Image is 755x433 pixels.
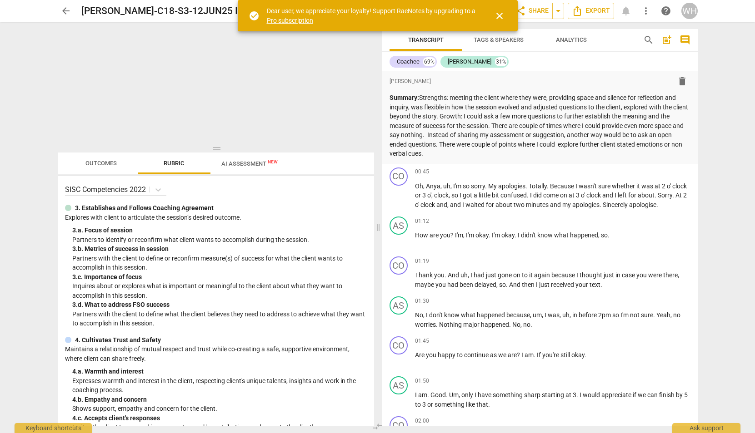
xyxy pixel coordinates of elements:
span: I'm [453,182,463,190]
span: I [460,192,463,199]
span: Analytics [556,36,587,43]
span: whether [612,182,636,190]
span: to [522,271,529,279]
span: come [543,192,560,199]
span: uh [562,311,570,319]
span: ? [517,351,521,359]
span: comment [680,34,690,45]
span: Totally [529,182,547,190]
span: am [418,391,427,399]
span: I'm [466,231,475,239]
span: I [536,281,539,288]
span: Anya [426,182,440,190]
span: I'm [620,311,630,319]
div: Change speaker [390,376,408,394]
span: . [547,182,550,190]
span: happy [438,351,457,359]
button: Add summary [660,33,674,47]
span: to [415,401,422,408]
span: clock [672,182,687,190]
span: have [478,391,493,399]
span: delete [677,76,688,87]
span: I [521,351,525,359]
span: . [672,192,675,199]
span: as [490,351,498,359]
button: Show/Hide comments [678,33,692,47]
span: you're [542,351,560,359]
span: , [431,192,434,199]
span: know [537,231,554,239]
p: Inquires about or explores what is important or meaningful to the client about what they want to ... [72,281,367,300]
span: still [560,351,571,359]
div: 4. b. Empathy and concern [72,395,367,404]
span: at [655,182,662,190]
span: happened [477,311,506,319]
span: again [534,271,551,279]
div: Change speaker [390,296,408,315]
span: And [509,281,522,288]
span: post_add [661,34,672,45]
span: 3 [422,401,427,408]
span: starting [542,391,565,399]
span: . [489,231,492,239]
span: . [576,391,580,399]
span: case [622,271,636,279]
span: , [468,271,470,279]
span: were [648,271,663,279]
span: appreciate [601,391,633,399]
span: I'm [492,231,501,239]
span: okay [475,231,489,239]
span: for [628,192,638,199]
a: Pro subscription [267,17,313,24]
span: so [601,231,608,239]
span: a [474,192,479,199]
span: 00:45 [415,168,429,176]
span: I [426,311,429,319]
span: My [488,182,498,190]
button: Close [489,5,510,27]
span: about [638,192,655,199]
div: Keyboard shortcuts [15,423,92,433]
span: just [539,281,551,288]
span: my [562,201,572,208]
span: . [534,351,537,359]
p: 3. Establishes and Follows Coaching Agreement [75,203,214,213]
span: sorry [471,182,485,190]
span: close [494,10,505,21]
span: am [525,351,534,359]
span: there [663,271,678,279]
span: major [463,321,481,328]
span: no [523,321,530,328]
span: can [647,391,659,399]
span: uh [443,182,450,190]
span: little [479,192,492,199]
span: . [515,231,518,239]
span: . [585,351,586,359]
span: arrow_back [60,5,71,16]
span: we [498,351,508,359]
span: maybe [415,281,435,288]
span: and [450,201,462,208]
p: Partners with the client to define or reconfirm measure(s) of success for what the client wants t... [72,254,367,272]
span: apologise [629,201,656,208]
span: No [415,311,423,319]
span: okay [501,231,515,239]
span: was [548,311,560,319]
span: I [462,201,465,208]
span: , [530,311,533,319]
span: waited [465,201,486,208]
span: are [430,231,440,239]
span: wasn't [579,182,598,190]
span: so [612,311,620,319]
span: . [488,401,490,408]
span: 3 [573,391,576,399]
span: check_circle [249,10,260,21]
span: , [598,231,601,239]
span: two [514,201,526,208]
span: arrow_drop_down [553,5,564,16]
span: something [493,391,524,399]
button: WH [681,3,698,19]
span: 01:45 [415,337,429,345]
span: more_vert [640,5,651,16]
